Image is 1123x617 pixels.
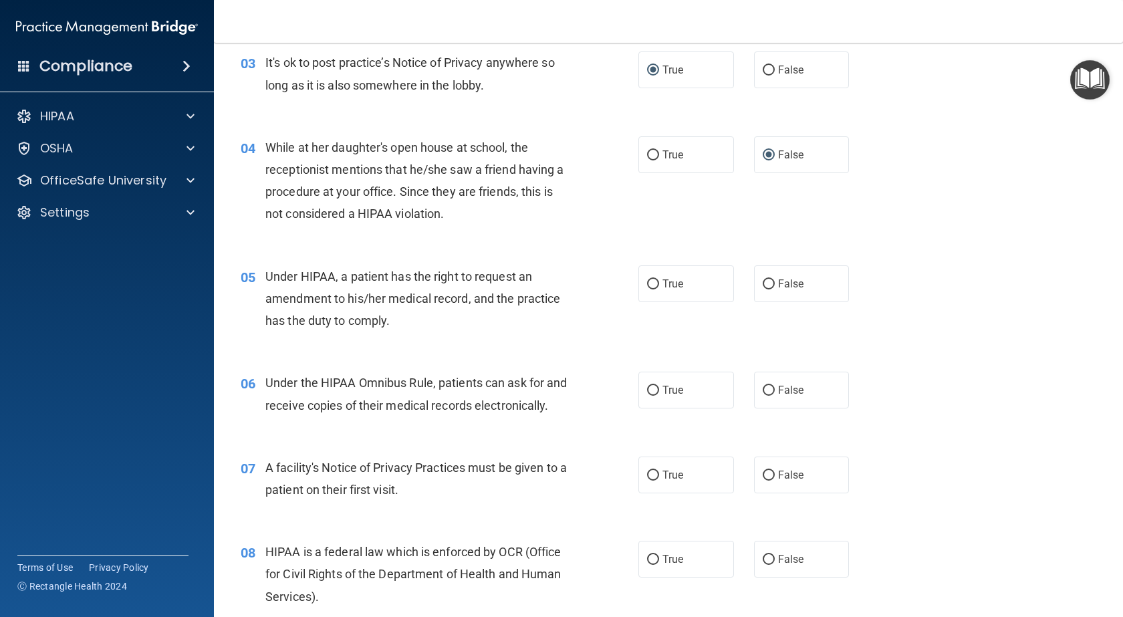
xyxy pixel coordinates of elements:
[1056,525,1107,576] iframe: Drift Widget Chat Controller
[39,57,132,76] h4: Compliance
[17,561,73,574] a: Terms of Use
[778,469,804,481] span: False
[778,64,804,76] span: False
[241,461,255,477] span: 07
[265,140,564,221] span: While at her daughter's open house at school, the receptionist mentions that he/she saw a friend ...
[241,545,255,561] span: 08
[662,277,683,290] span: True
[763,555,775,565] input: False
[40,205,90,221] p: Settings
[265,461,567,497] span: A facility's Notice of Privacy Practices must be given to a patient on their first visit.
[647,279,659,289] input: True
[662,553,683,566] span: True
[763,279,775,289] input: False
[265,269,560,328] span: Under HIPAA, a patient has the right to request an amendment to his/her medical record, and the p...
[662,64,683,76] span: True
[40,140,74,156] p: OSHA
[40,172,166,189] p: OfficeSafe University
[16,172,195,189] a: OfficeSafe University
[241,376,255,392] span: 06
[647,555,659,565] input: True
[40,108,74,124] p: HIPAA
[647,386,659,396] input: True
[241,140,255,156] span: 04
[647,471,659,481] input: True
[662,469,683,481] span: True
[778,384,804,396] span: False
[763,150,775,160] input: False
[265,376,567,412] span: Under the HIPAA Omnibus Rule, patients can ask for and receive copies of their medical records el...
[17,580,127,593] span: Ⓒ Rectangle Health 2024
[778,148,804,161] span: False
[89,561,149,574] a: Privacy Policy
[647,66,659,76] input: True
[16,140,195,156] a: OSHA
[241,269,255,285] span: 05
[647,150,659,160] input: True
[16,108,195,124] a: HIPAA
[265,55,555,92] span: It's ok to post practice’s Notice of Privacy anywhere so long as it is also somewhere in the lobby.
[265,545,561,603] span: HIPAA is a federal law which is enforced by OCR (Office for Civil Rights of the Department of Hea...
[662,384,683,396] span: True
[16,205,195,221] a: Settings
[1070,60,1110,100] button: Open Resource Center
[16,14,198,41] img: PMB logo
[241,55,255,72] span: 03
[778,277,804,290] span: False
[763,386,775,396] input: False
[662,148,683,161] span: True
[763,471,775,481] input: False
[763,66,775,76] input: False
[778,553,804,566] span: False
